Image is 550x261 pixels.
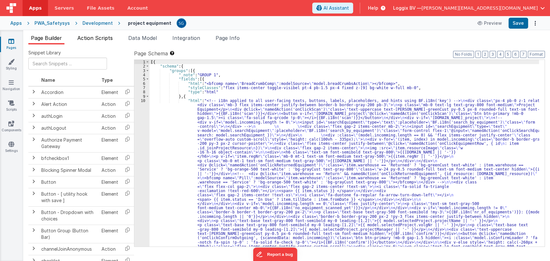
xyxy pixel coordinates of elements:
[216,35,240,41] span: Page Info
[128,21,171,25] h4: project equipment
[474,18,506,28] button: Preview
[77,35,113,41] span: Action Scripts
[128,35,157,41] span: Data Model
[134,73,150,77] div: 4
[29,5,42,11] span: Apps
[134,90,150,94] div: 8
[39,86,99,98] td: Accordion
[531,19,540,28] button: Options
[39,164,99,176] td: Blocking Spinner Modal
[253,247,297,261] iframe: Marker.io feedback button
[39,134,99,152] td: Authorize Payment Gateway
[39,152,99,164] td: bfcheckbox1
[99,110,121,122] td: Action
[421,5,538,11] span: [PERSON_NAME][EMAIL_ADDRESS][DOMAIN_NAME]
[39,122,99,134] td: authLogout
[82,20,113,26] div: Development
[99,188,121,206] td: Element
[134,60,150,64] div: 1
[28,50,61,56] span: Snippet Library
[28,58,107,70] input: Search Snippets ...
[39,188,99,206] td: Button - [ utility hook with save ]
[39,176,99,188] td: Button
[41,77,55,83] span: Name
[101,77,113,83] span: Type
[10,20,22,26] div: Apps
[393,5,421,11] span: Loggix BV —
[520,51,526,58] button: 7
[39,110,99,122] td: authLogin
[497,51,504,58] button: 4
[99,122,121,134] td: Action
[54,5,74,11] span: Servers
[453,51,474,58] button: No Folds
[39,243,99,255] td: channelJoinAnonymous
[34,20,70,26] div: PWA_Safetysys
[312,3,353,14] button: AI Assistant
[177,19,186,28] img: 385c22c1e7ebf23f884cbf6fb2c72b80
[39,206,99,225] td: Button - Dropdown with choices
[134,69,150,73] div: 3
[393,5,545,11] button: Loggix BV — [PERSON_NAME][EMAIL_ADDRESS][DOMAIN_NAME]
[99,176,121,188] td: Element
[39,98,99,110] td: Alert Action
[134,81,150,86] div: 6
[489,51,496,58] button: 3
[134,86,150,90] div: 7
[482,51,488,58] button: 2
[31,35,62,41] span: Page Builder
[99,243,121,255] td: Action
[87,5,115,11] span: File Assets
[475,51,481,58] button: 1
[99,152,121,164] td: Element
[99,98,121,110] td: Action
[39,225,99,243] td: Button Group (Button Bar)
[512,51,519,58] button: 6
[368,5,378,11] span: Help
[99,164,121,176] td: Action
[134,77,150,81] div: 5
[505,51,511,58] button: 5
[99,206,121,225] td: Element
[99,134,121,152] td: Element
[508,18,528,29] button: Save
[134,50,168,57] span: Page Schema
[134,98,150,257] div: 10
[134,94,150,98] div: 9
[99,86,121,98] td: Element
[134,64,150,68] div: 2
[172,35,200,41] span: Integration
[99,225,121,243] td: Element
[528,51,545,58] button: Format
[323,5,349,11] span: AI Assistant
